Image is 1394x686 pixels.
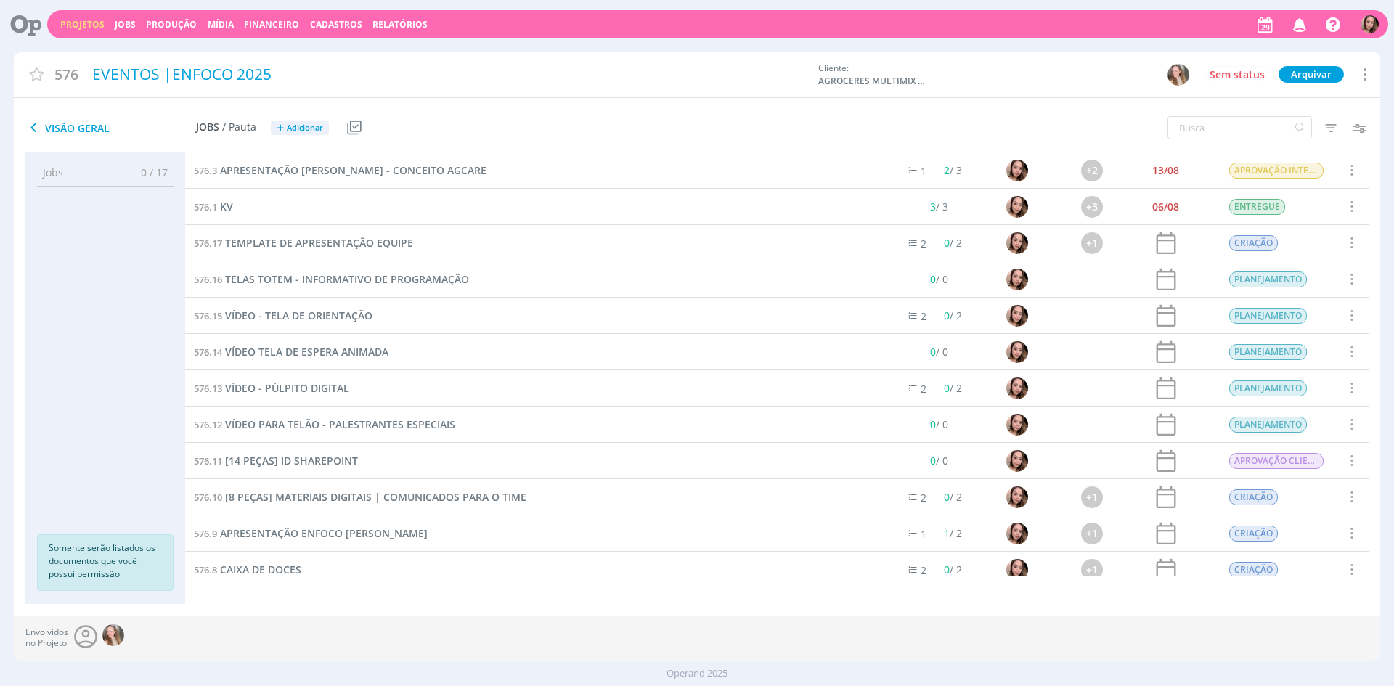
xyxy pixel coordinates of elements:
button: Mídia [203,19,238,30]
span: 0 [930,454,936,467]
span: 576.8 [194,563,217,576]
span: Jobs [43,165,63,180]
img: T [1361,15,1379,33]
span: 576.13 [194,382,222,395]
button: Projetos [56,19,109,30]
span: PLANEJAMENTO [1229,417,1307,433]
span: 0 [945,490,950,504]
button: Cadastros [306,19,367,30]
span: VÍDEO PARA TELÃO - PALESTRANTES ESPECIAIS [225,417,455,431]
span: 576.11 [194,454,222,467]
span: 2 [921,382,927,396]
img: T [1006,269,1028,290]
img: G [102,624,124,646]
img: T [1006,523,1028,544]
button: +Adicionar [271,121,329,136]
img: T [1006,341,1028,363]
span: / 2 [945,236,963,250]
a: 576.17TEMPLATE DE APRESENTAÇÃO EQUIPE [194,235,413,251]
span: / 0 [930,454,948,467]
button: Arquivar [1279,66,1344,83]
a: Produção [146,18,197,30]
button: Jobs [110,19,140,30]
span: / 3 [930,200,948,213]
span: APROVAÇÃO INTERNA [1229,163,1324,179]
span: AGROCERES MULTIMIX NUTRIÇÃO ANIMAL LTDA. [818,75,927,88]
a: 576.8CAIXA DE DOCES [194,562,301,578]
img: T [1006,305,1028,327]
img: T [1006,160,1028,181]
div: Cliente: [818,62,1145,88]
div: +1 [1081,523,1103,544]
span: + [277,121,284,136]
span: PLANEJAMENTO [1229,344,1307,360]
a: 576.13VÍDEO - PÚLPITO DIGITAL [194,380,349,396]
span: APRESENTAÇÃO [PERSON_NAME] - CONCEITO AGCARE [220,163,486,177]
span: / 2 [945,526,963,540]
button: Sem status [1206,66,1268,83]
span: VÍDEO - PÚLPITO DIGITAL [225,381,349,395]
span: TEMPLATE DE APRESENTAÇÃO EQUIPE [225,236,413,250]
span: 0 [930,345,936,359]
span: 576.1 [194,200,217,213]
span: 576.14 [194,346,222,359]
span: VÍDEO - TELA DE ORIENTAÇÃO [225,309,372,322]
span: / 2 [945,381,963,395]
span: Visão Geral [25,119,196,136]
a: 576.3APRESENTAÇÃO [PERSON_NAME] - CONCEITO AGCARE [194,163,486,179]
span: [8 PEÇAS] MATERIAIS DIGITAIS | COMUNICADOS PARA O TIME [225,490,526,504]
span: 2 [921,491,927,505]
span: CRIAÇÃO [1229,489,1278,505]
a: 576.1KV [194,199,233,215]
span: PLANEJAMENTO [1229,308,1307,324]
div: +1 [1081,232,1103,254]
span: PLANEJAMENTO [1229,380,1307,396]
span: 576.9 [194,527,217,540]
span: 2 [921,237,927,250]
div: 13/08 [1152,166,1179,176]
span: Adicionar [287,123,323,133]
span: / 2 [945,490,963,504]
a: 576.15VÍDEO - TELA DE ORIENTAÇÃO [194,308,372,324]
button: G [1167,63,1190,86]
input: Busca [1167,116,1312,139]
span: 2 [945,163,950,177]
a: 576.12VÍDEO PARA TELÃO - PALESTRANTES ESPECIAIS [194,417,455,433]
div: EVENTOS |ENFOCO 2025 [87,58,811,91]
span: 576.10 [194,491,222,504]
span: [14 PEÇAS] ID SHAREPOINT [225,454,358,467]
img: T [1006,486,1028,508]
a: 576.14VÍDEO TELA DE ESPERA ANIMADA [194,344,388,360]
span: / Pauta [222,121,256,134]
span: 0 [945,563,950,576]
a: 576.16TELAS TOTEM - INFORMATIVO DE PROGRAMAÇÃO [194,271,469,287]
span: / 2 [945,309,963,322]
span: 3 [930,200,936,213]
span: 576.15 [194,309,222,322]
a: Financeiro [244,18,299,30]
div: +1 [1081,486,1103,508]
a: Relatórios [372,18,428,30]
span: 1 [921,527,927,541]
span: 1 [921,164,927,178]
span: CAIXA DE DOCES [220,563,301,576]
span: CRIAÇÃO [1229,235,1278,251]
img: T [1006,232,1028,254]
span: PLANEJAMENTO [1229,271,1307,287]
span: 576 [54,64,78,85]
span: 2 [921,563,927,577]
span: Cadastros [310,18,362,30]
span: 0 / 17 [130,165,168,180]
a: Projetos [60,18,105,30]
span: / 0 [930,417,948,431]
span: ENTREGUE [1229,199,1285,215]
a: Mídia [208,18,234,30]
span: CRIAÇÃO [1229,562,1278,578]
span: 0 [945,309,950,322]
span: CRIAÇÃO [1229,526,1278,542]
span: KV [220,200,233,213]
button: Produção [142,19,201,30]
a: 576.9APRESENTAÇÃO ENFOCO [PERSON_NAME] [194,526,428,542]
span: Envolvidos no Projeto [25,627,68,648]
span: TELAS TOTEM - INFORMATIVO DE PROGRAMAÇÃO [225,272,469,286]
